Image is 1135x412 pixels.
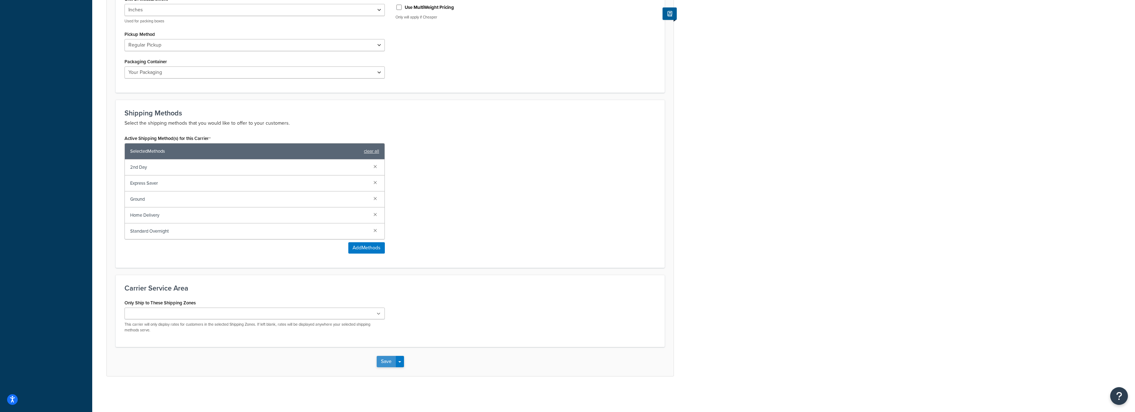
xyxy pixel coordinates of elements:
label: Pickup Method [124,32,155,37]
p: Select the shipping methods that you would like to offer to your customers. [124,119,656,128]
button: AddMethods [348,242,385,254]
button: Save [377,356,396,367]
h3: Shipping Methods [124,109,656,117]
span: 2nd Day [130,162,368,172]
label: Packaging Container [124,59,167,64]
span: Express Saver [130,178,368,188]
label: Only Ship to These Shipping Zones [124,300,196,305]
a: clear all [364,146,379,156]
label: Active Shipping Method(s) for this Carrier [124,136,211,141]
button: Show Help Docs [663,7,677,20]
label: Use MultiWeight Pricing [405,4,454,11]
p: Only will apply if Cheaper [395,15,656,20]
p: This carrier will only display rates for customers in the selected Shipping Zones. If left blank,... [124,322,385,333]
span: Selected Methods [130,146,360,156]
span: Home Delivery [130,210,368,220]
h3: Carrier Service Area [124,284,656,292]
button: Open Resource Center [1110,387,1128,405]
span: Standard Overnight [130,226,368,236]
p: Used for packing boxes [124,18,385,24]
span: Ground [130,194,368,204]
